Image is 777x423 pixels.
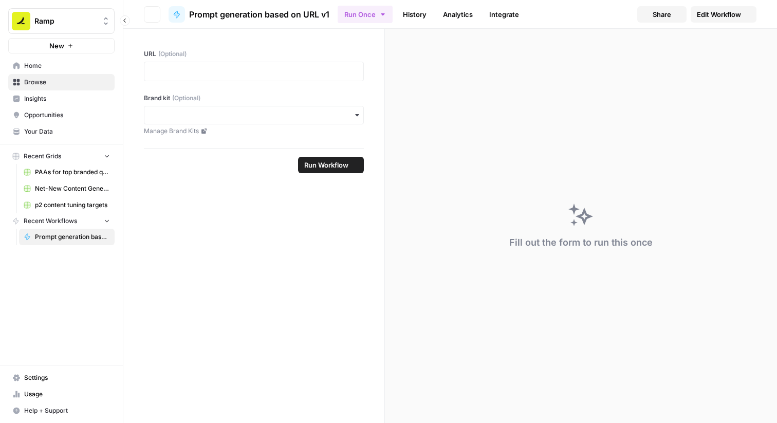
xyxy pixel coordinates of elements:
[12,12,30,30] img: Ramp Logo
[8,149,115,164] button: Recent Grids
[24,127,110,136] span: Your Data
[24,78,110,87] span: Browse
[24,111,110,120] span: Opportunities
[8,90,115,107] a: Insights
[19,164,115,180] a: PAAs for top branded queries from GSC
[24,216,77,226] span: Recent Workflows
[49,41,64,51] span: New
[189,8,329,21] span: Prompt generation based on URL v1
[8,8,115,34] button: Workspace: Ramp
[298,157,364,173] button: Run Workflow
[144,94,364,103] label: Brand kit
[24,61,110,70] span: Home
[8,123,115,140] a: Your Data
[637,6,687,23] button: Share
[8,370,115,386] a: Settings
[24,94,110,103] span: Insights
[437,6,479,23] a: Analytics
[35,168,110,177] span: PAAs for top branded queries from GSC
[338,6,393,23] button: Run Once
[158,49,187,59] span: (Optional)
[697,9,741,20] span: Edit Workflow
[34,16,97,26] span: Ramp
[144,126,364,136] a: Manage Brand Kits
[509,235,653,250] div: Fill out the form to run this once
[8,386,115,402] a: Usage
[24,152,61,161] span: Recent Grids
[24,406,110,415] span: Help + Support
[304,160,348,170] span: Run Workflow
[8,74,115,90] a: Browse
[8,107,115,123] a: Opportunities
[8,38,115,53] button: New
[8,213,115,229] button: Recent Workflows
[19,229,115,245] a: Prompt generation based on URL v1
[169,6,329,23] a: Prompt generation based on URL v1
[35,184,110,193] span: Net-New Content Generator - Grid Template
[144,49,364,59] label: URL
[8,402,115,419] button: Help + Support
[35,200,110,210] span: p2 content tuning targets
[691,6,756,23] a: Edit Workflow
[8,58,115,74] a: Home
[24,373,110,382] span: Settings
[653,9,671,20] span: Share
[483,6,525,23] a: Integrate
[397,6,433,23] a: History
[172,94,200,103] span: (Optional)
[35,232,110,242] span: Prompt generation based on URL v1
[24,390,110,399] span: Usage
[19,197,115,213] a: p2 content tuning targets
[19,180,115,197] a: Net-New Content Generator - Grid Template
